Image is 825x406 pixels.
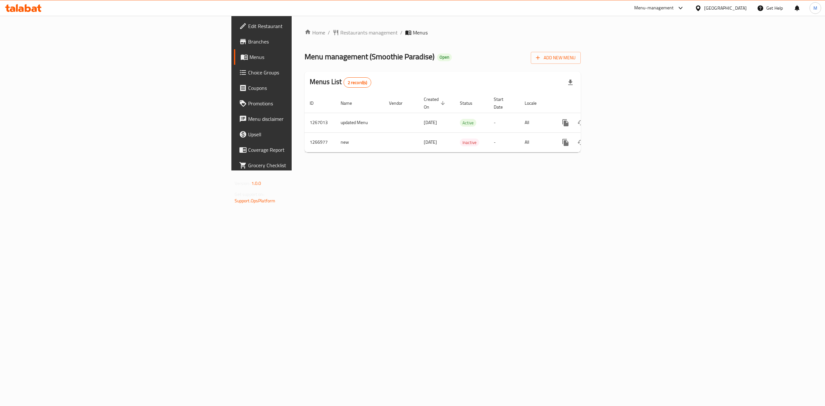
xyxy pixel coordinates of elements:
[558,115,573,130] button: more
[573,135,589,150] button: Change Status
[389,99,411,107] span: Vendor
[234,96,369,111] a: Promotions
[413,29,428,36] span: Menus
[704,5,747,12] div: [GEOGRAPHIC_DATA]
[437,54,452,60] span: Open
[305,29,581,36] nav: breadcrumb
[460,99,481,107] span: Status
[563,75,578,90] div: Export file
[234,80,369,96] a: Coupons
[234,142,369,158] a: Coverage Report
[249,53,364,61] span: Menus
[536,54,576,62] span: Add New Menu
[248,146,364,154] span: Coverage Report
[460,139,479,146] span: Inactive
[519,113,553,132] td: All
[400,29,403,36] li: /
[558,135,573,150] button: more
[341,99,360,107] span: Name
[235,179,250,188] span: Version:
[248,22,364,30] span: Edit Restaurant
[248,69,364,76] span: Choice Groups
[424,118,437,127] span: [DATE]
[553,93,625,113] th: Actions
[344,77,372,88] div: Total records count
[234,158,369,173] a: Grocery Checklist
[525,99,545,107] span: Locale
[248,100,364,107] span: Promotions
[424,95,447,111] span: Created On
[437,53,452,61] div: Open
[344,80,371,86] span: 2 record(s)
[248,38,364,45] span: Branches
[234,127,369,142] a: Upsell
[305,93,625,152] table: enhanced table
[305,49,434,64] span: Menu management ( Smoothie Paradise )
[460,119,476,127] span: Active
[519,132,553,152] td: All
[424,138,437,146] span: [DATE]
[489,132,519,152] td: -
[234,111,369,127] a: Menu disclaimer
[234,18,369,34] a: Edit Restaurant
[248,84,364,92] span: Coupons
[234,49,369,65] a: Menus
[235,190,264,198] span: Get support on:
[234,65,369,80] a: Choice Groups
[234,34,369,49] a: Branches
[813,5,817,12] span: M
[310,99,322,107] span: ID
[235,197,276,205] a: Support.OpsPlatform
[489,113,519,132] td: -
[248,161,364,169] span: Grocery Checklist
[494,95,512,111] span: Start Date
[248,115,364,123] span: Menu disclaimer
[573,115,589,130] button: Change Status
[248,130,364,138] span: Upsell
[251,179,261,188] span: 1.0.0
[531,52,581,64] button: Add New Menu
[310,77,371,88] h2: Menus List
[634,4,674,12] div: Menu-management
